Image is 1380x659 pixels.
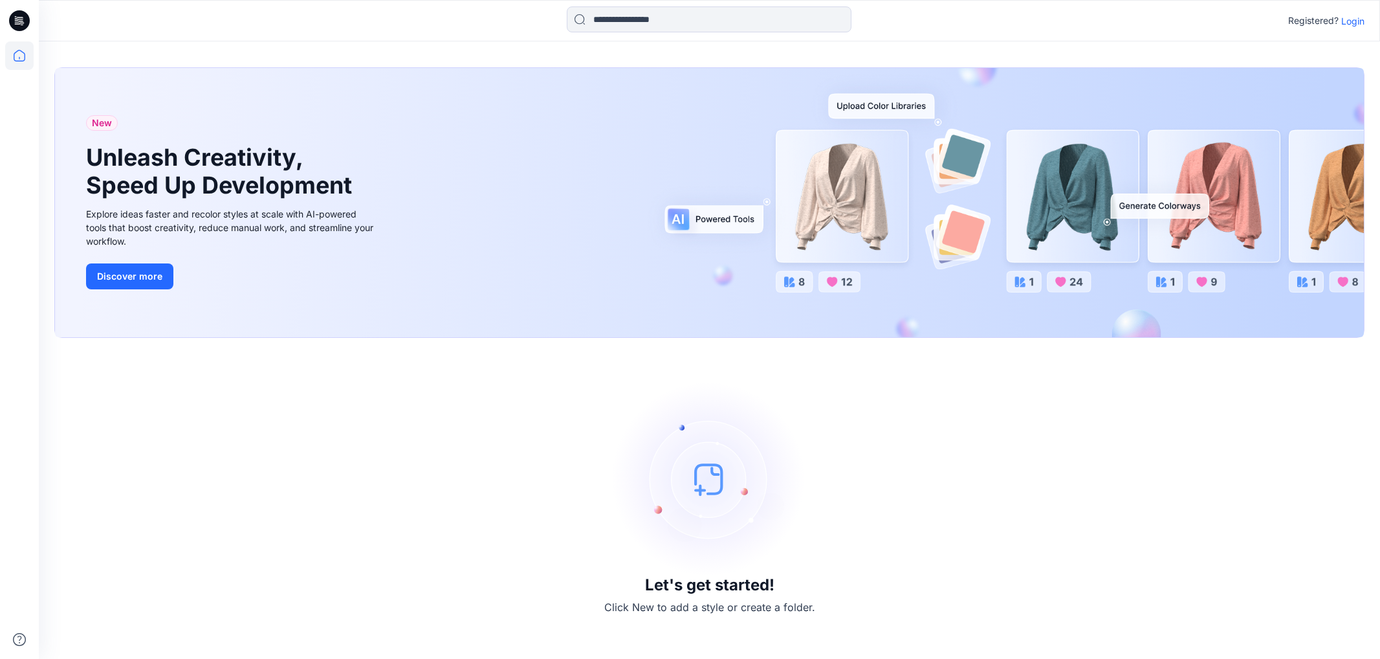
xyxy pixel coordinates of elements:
[1288,13,1339,28] p: Registered?
[86,263,173,289] button: Discover more
[86,207,377,248] div: Explore ideas faster and recolor styles at scale with AI-powered tools that boost creativity, red...
[613,382,807,576] img: empty-state-image.svg
[92,115,112,131] span: New
[604,599,815,615] p: Click New to add a style or create a folder.
[645,576,774,594] h3: Let's get started!
[86,144,358,199] h1: Unleash Creativity, Speed Up Development
[1341,14,1364,28] p: Login
[86,263,377,289] a: Discover more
